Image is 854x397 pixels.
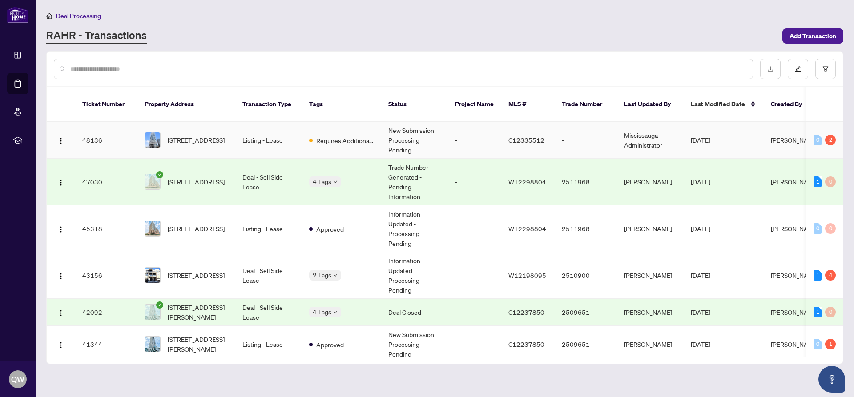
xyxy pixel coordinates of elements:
[75,159,137,205] td: 47030
[822,66,829,72] span: filter
[617,326,684,363] td: [PERSON_NAME]
[168,224,225,233] span: [STREET_ADDRESS]
[555,87,617,122] th: Trade Number
[54,175,68,189] button: Logo
[381,159,448,205] td: Trade Number Generated - Pending Information
[448,122,501,159] td: -
[57,179,64,186] img: Logo
[235,159,302,205] td: Deal - Sell Side Lease
[501,87,555,122] th: MLS #
[333,273,338,277] span: down
[145,337,160,352] img: thumbnail-img
[235,326,302,363] td: Listing - Lease
[617,122,684,159] td: Mississauga Administrator
[145,268,160,283] img: thumbnail-img
[691,225,710,233] span: [DATE]
[313,176,331,187] span: 4 Tags
[235,87,302,122] th: Transaction Type
[316,340,344,349] span: Approved
[57,341,64,349] img: Logo
[168,334,228,354] span: [STREET_ADDRESS][PERSON_NAME]
[617,87,684,122] th: Last Updated By
[691,178,710,186] span: [DATE]
[788,59,808,79] button: edit
[54,221,68,236] button: Logo
[313,307,331,317] span: 4 Tags
[57,137,64,144] img: Logo
[814,223,822,234] div: 0
[771,178,819,186] span: [PERSON_NAME]
[381,87,448,122] th: Status
[54,337,68,351] button: Logo
[771,340,819,348] span: [PERSON_NAME]
[771,225,819,233] span: [PERSON_NAME]
[381,252,448,299] td: Information Updated - Processing Pending
[825,223,836,234] div: 0
[767,66,773,72] span: download
[825,135,836,145] div: 2
[448,159,501,205] td: -
[75,299,137,326] td: 42092
[313,270,331,280] span: 2 Tags
[54,305,68,319] button: Logo
[145,221,160,236] img: thumbnail-img
[617,205,684,252] td: [PERSON_NAME]
[381,205,448,252] td: Information Updated - Processing Pending
[235,122,302,159] td: Listing - Lease
[508,340,544,348] span: C12237850
[825,176,836,187] div: 0
[508,178,546,186] span: W12298804
[790,29,836,43] span: Add Transaction
[54,133,68,147] button: Logo
[168,302,228,322] span: [STREET_ADDRESS][PERSON_NAME]
[235,205,302,252] td: Listing - Lease
[814,270,822,281] div: 1
[7,7,28,23] img: logo
[168,135,225,145] span: [STREET_ADDRESS]
[11,373,24,385] span: QW
[691,99,745,109] span: Last Modified Date
[448,326,501,363] td: -
[795,66,801,72] span: edit
[448,87,501,122] th: Project Name
[57,226,64,233] img: Logo
[75,252,137,299] td: 43156
[75,122,137,159] td: 48136
[57,309,64,317] img: Logo
[46,13,52,19] span: home
[760,59,781,79] button: download
[691,308,710,316] span: [DATE]
[815,59,836,79] button: filter
[555,252,617,299] td: 2510900
[381,299,448,326] td: Deal Closed
[168,270,225,280] span: [STREET_ADDRESS]
[825,339,836,349] div: 1
[825,270,836,281] div: 4
[235,299,302,326] td: Deal - Sell Side Lease
[448,299,501,326] td: -
[46,28,147,44] a: RAHR - Transactions
[617,252,684,299] td: [PERSON_NAME]
[508,271,546,279] span: W12198095
[555,299,617,326] td: 2509651
[508,308,544,316] span: C12237850
[137,87,235,122] th: Property Address
[156,171,163,178] span: check-circle
[771,136,819,144] span: [PERSON_NAME]
[381,122,448,159] td: New Submission - Processing Pending
[617,159,684,205] td: [PERSON_NAME]
[814,135,822,145] div: 0
[508,136,544,144] span: C12335512
[691,340,710,348] span: [DATE]
[555,122,617,159] td: -
[156,301,163,309] span: check-circle
[448,205,501,252] td: -
[555,159,617,205] td: 2511968
[57,273,64,280] img: Logo
[302,87,381,122] th: Tags
[814,339,822,349] div: 0
[235,252,302,299] td: Deal - Sell Side Lease
[316,224,344,234] span: Approved
[508,225,546,233] span: W12298804
[771,271,819,279] span: [PERSON_NAME]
